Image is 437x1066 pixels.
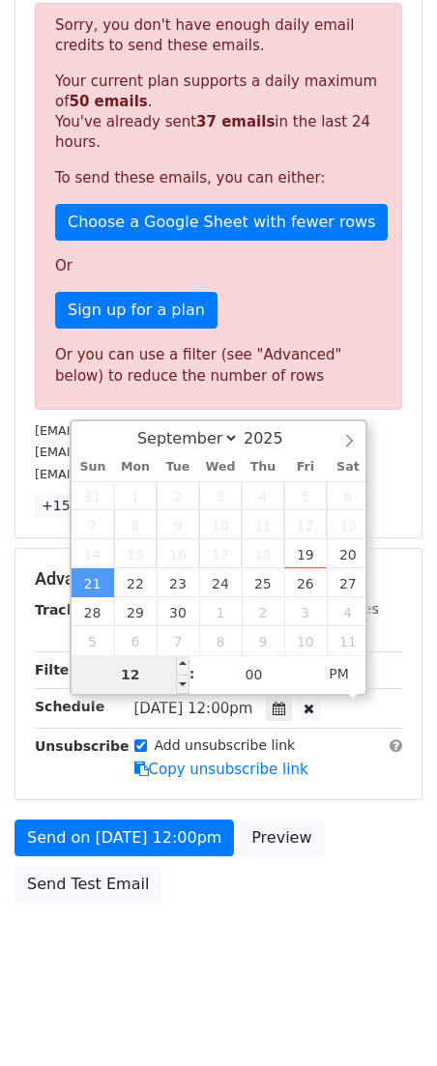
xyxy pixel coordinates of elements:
iframe: Chat Widget [340,973,437,1066]
span: September 24, 2025 [199,568,242,597]
span: September 20, 2025 [327,539,369,568]
span: September 1, 2025 [114,481,157,510]
small: [EMAIL_ADDRESS][DOMAIN_NAME] [35,445,250,459]
span: October 7, 2025 [157,626,199,655]
a: Copy unsubscribe link [134,761,308,778]
span: September 29, 2025 [114,597,157,626]
span: October 1, 2025 [199,597,242,626]
span: October 10, 2025 [284,626,327,655]
span: September 14, 2025 [72,539,114,568]
p: To send these emails, you can either: [55,168,382,188]
span: September 2, 2025 [157,481,199,510]
input: Hour [72,655,189,694]
span: October 5, 2025 [72,626,114,655]
span: October 11, 2025 [327,626,369,655]
strong: 37 emails [196,113,275,130]
span: Click to toggle [312,654,365,693]
p: Or [55,256,382,276]
span: September 3, 2025 [199,481,242,510]
strong: Tracking [35,602,100,618]
label: Add unsubscribe link [155,735,296,756]
span: September 16, 2025 [157,539,199,568]
span: September 25, 2025 [242,568,284,597]
span: September 19, 2025 [284,539,327,568]
span: October 8, 2025 [199,626,242,655]
span: Mon [114,461,157,474]
input: Year [239,429,308,447]
a: Sign up for a plan [55,292,218,329]
span: September 27, 2025 [327,568,369,597]
span: Sat [327,461,369,474]
span: September 6, 2025 [327,481,369,510]
strong: Schedule [35,699,104,714]
span: Thu [242,461,284,474]
div: Or you can use a filter (see "Advanced" below) to reduce the number of rows [55,344,382,388]
a: Send Test Email [15,866,161,903]
span: September 23, 2025 [157,568,199,597]
span: August 31, 2025 [72,481,114,510]
small: [EMAIL_ADDRESS][DOMAIN_NAME] [35,423,250,438]
span: September 30, 2025 [157,597,199,626]
p: Sorry, you don't have enough daily email credits to send these emails. [55,15,382,56]
span: September 8, 2025 [114,510,157,539]
label: UTM Codes [303,599,378,619]
span: September 4, 2025 [242,481,284,510]
span: September 18, 2025 [242,539,284,568]
span: Wed [199,461,242,474]
span: October 2, 2025 [242,597,284,626]
span: September 22, 2025 [114,568,157,597]
span: September 26, 2025 [284,568,327,597]
span: September 10, 2025 [199,510,242,539]
span: September 17, 2025 [199,539,242,568]
span: September 9, 2025 [157,510,199,539]
small: [EMAIL_ADDRESS][DOMAIN_NAME] [35,467,250,481]
a: Choose a Google Sheet with fewer rows [55,204,388,241]
span: September 11, 2025 [242,510,284,539]
input: Minute [195,655,313,694]
span: Tue [157,461,199,474]
span: September 13, 2025 [327,510,369,539]
span: September 7, 2025 [72,510,114,539]
strong: Filters [35,662,84,677]
a: Preview [239,820,324,856]
span: September 5, 2025 [284,481,327,510]
span: Fri [284,461,327,474]
span: Sun [72,461,114,474]
span: October 3, 2025 [284,597,327,626]
span: September 12, 2025 [284,510,327,539]
span: September 15, 2025 [114,539,157,568]
span: October 6, 2025 [114,626,157,655]
strong: Unsubscribe [35,738,130,754]
span: [DATE] 12:00pm [134,700,253,717]
span: : [189,654,195,693]
h5: Advanced [35,568,402,590]
span: September 21, 2025 [72,568,114,597]
span: September 28, 2025 [72,597,114,626]
a: Send on [DATE] 12:00pm [15,820,234,856]
a: +15 more [35,494,116,518]
p: Your current plan supports a daily maximum of . You've already sent in the last 24 hours. [55,72,382,153]
span: October 4, 2025 [327,597,369,626]
strong: 50 emails [69,93,147,110]
span: October 9, 2025 [242,626,284,655]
